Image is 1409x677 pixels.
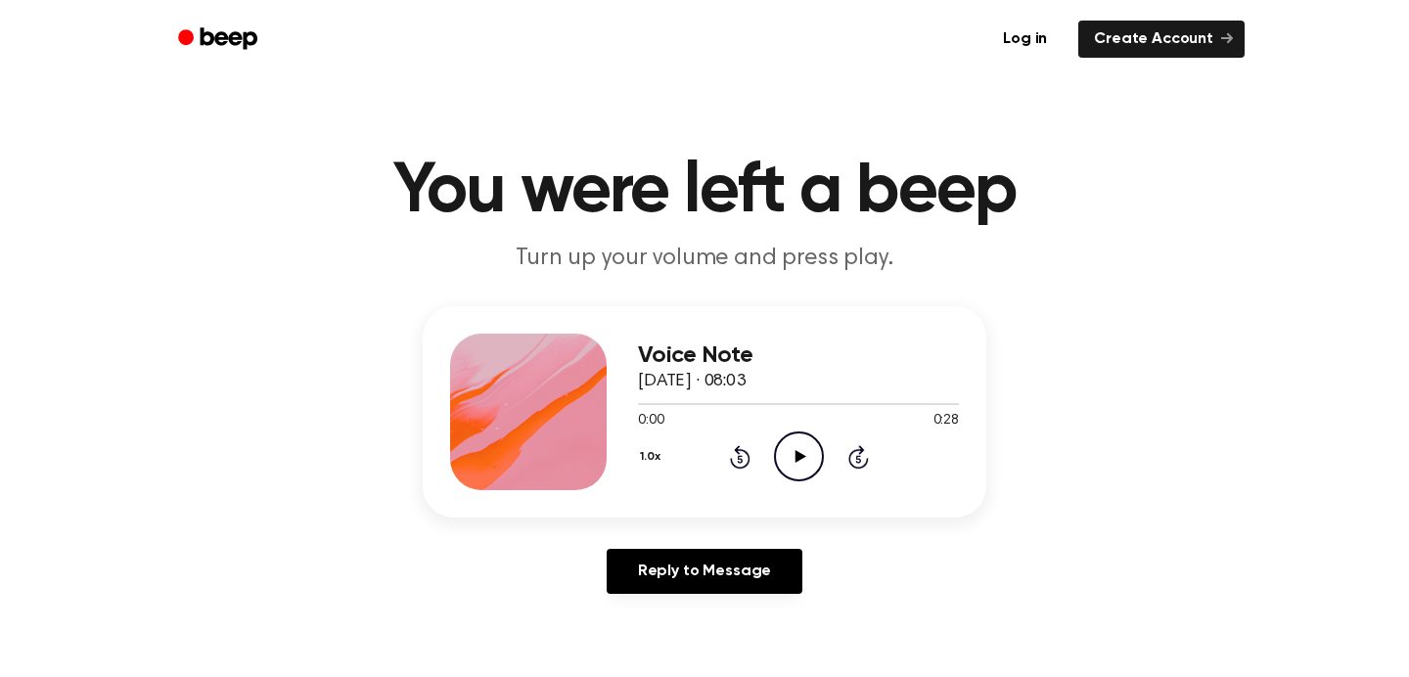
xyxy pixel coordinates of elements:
[607,549,802,594] a: Reply to Message
[638,440,667,474] button: 1.0x
[329,243,1080,275] p: Turn up your volume and press play.
[1078,21,1245,58] a: Create Account
[638,342,959,369] h3: Voice Note
[638,411,663,431] span: 0:00
[933,411,959,431] span: 0:28
[638,373,746,390] span: [DATE] · 08:03
[983,17,1067,62] a: Log in
[164,21,275,59] a: Beep
[204,157,1205,227] h1: You were left a beep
